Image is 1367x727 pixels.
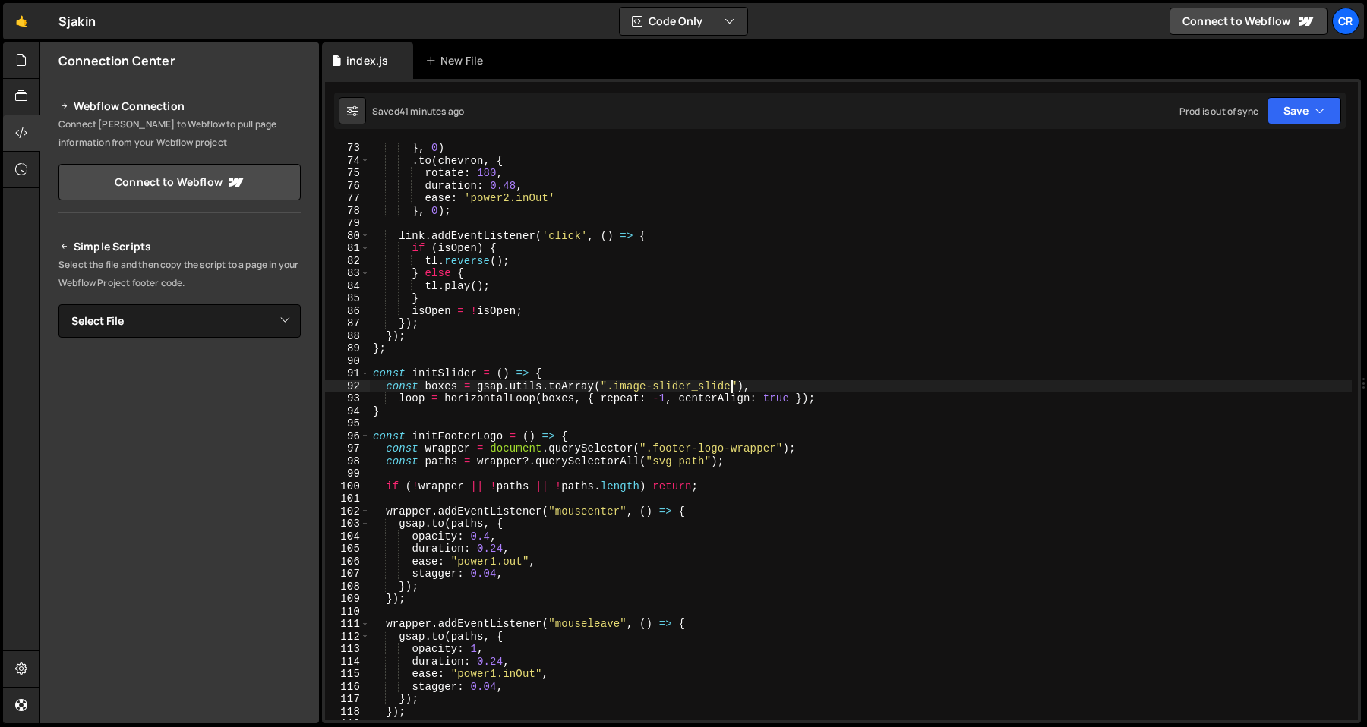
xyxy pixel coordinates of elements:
[325,305,370,318] div: 86
[325,205,370,218] div: 78
[325,292,370,305] div: 85
[325,693,370,706] div: 117
[325,255,370,268] div: 82
[325,230,370,243] div: 80
[325,155,370,168] div: 74
[325,493,370,505] div: 101
[325,280,370,293] div: 84
[325,467,370,480] div: 99
[325,192,370,205] div: 77
[58,12,96,30] div: Sjakin
[325,330,370,343] div: 88
[620,8,747,35] button: Code Only
[325,681,370,694] div: 116
[1268,97,1341,124] button: Save
[325,668,370,681] div: 115
[325,593,370,606] div: 109
[58,238,301,256] h2: Simple Scripts
[58,52,175,69] h2: Connection Center
[325,581,370,593] div: 108
[325,142,370,155] div: 73
[325,392,370,405] div: 93
[325,167,370,180] div: 75
[325,631,370,644] div: 112
[325,355,370,368] div: 90
[372,105,464,118] div: Saved
[325,417,370,430] div: 95
[325,405,370,418] div: 94
[325,706,370,719] div: 118
[3,3,40,39] a: 🤙
[325,442,370,455] div: 97
[425,53,489,68] div: New File
[325,455,370,468] div: 98
[1332,8,1359,35] a: CR
[325,367,370,380] div: 91
[58,256,301,292] p: Select the file and then copy the script to a page in your Webflow Project footer code.
[346,53,388,68] div: index.js
[325,643,370,656] div: 113
[58,509,302,646] iframe: YouTube video player
[325,480,370,493] div: 100
[325,518,370,530] div: 103
[58,115,301,152] p: Connect [PERSON_NAME] to Webflow to pull page information from your Webflow project
[325,380,370,393] div: 92
[325,317,370,330] div: 87
[58,97,301,115] h2: Webflow Connection
[325,618,370,631] div: 111
[325,342,370,355] div: 89
[325,505,370,518] div: 102
[325,656,370,669] div: 114
[325,530,370,543] div: 104
[325,217,370,230] div: 79
[325,606,370,618] div: 110
[58,363,302,499] iframe: YouTube video player
[58,164,301,200] a: Connect to Webflow
[1179,105,1258,118] div: Prod is out of sync
[1170,8,1328,35] a: Connect to Webflow
[399,105,464,118] div: 41 minutes ago
[325,568,370,581] div: 107
[325,430,370,443] div: 96
[325,180,370,193] div: 76
[325,242,370,255] div: 81
[325,543,370,555] div: 105
[325,555,370,568] div: 106
[325,267,370,280] div: 83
